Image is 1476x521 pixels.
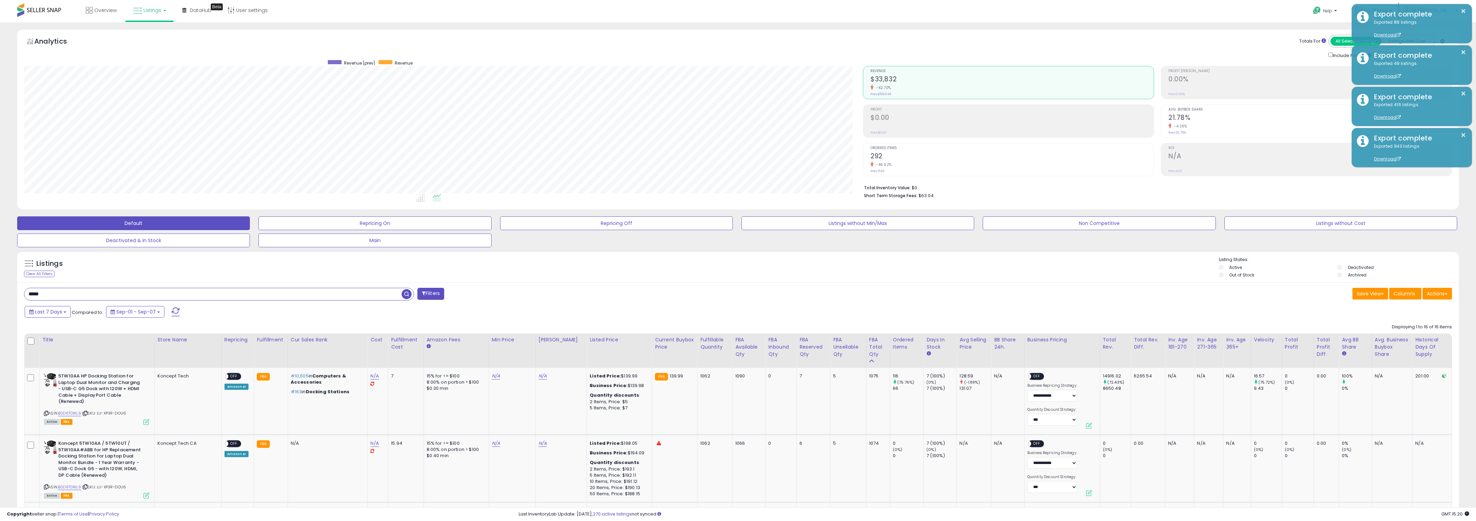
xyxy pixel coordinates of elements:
[874,162,892,167] small: -46.52%
[291,389,362,395] p: in
[593,511,632,517] a: 270 active listings
[1168,373,1189,379] div: N/A
[1226,373,1245,379] div: N/A
[44,373,149,424] div: ASIN:
[670,373,683,379] span: 139.99
[919,192,934,199] span: $63.04
[590,478,647,485] div: 10 Items, Price: $191.12
[1342,453,1372,459] div: 0%
[427,336,486,343] div: Amazon Fees
[869,373,885,379] div: 1075
[590,382,627,389] b: Business Price:
[833,373,861,379] div: 5
[1369,19,1467,38] div: Exported 89 listings.
[1103,453,1131,459] div: 0
[391,373,418,379] div: 7
[492,440,500,447] a: N/A
[799,373,825,379] div: 7
[833,336,863,358] div: FBA Unsellable Qty
[42,336,152,343] div: Title
[590,491,647,497] div: 50 Items, Price: $188.15
[1323,8,1332,14] span: Help
[1254,385,1282,392] div: 9.43
[1422,288,1452,299] button: Actions
[1103,373,1131,379] div: 14916.02
[1168,146,1452,150] span: ROI
[44,493,60,499] span: All listings currently available for purchase on Amazon
[291,336,365,343] div: Cur Sales Rank
[257,440,269,448] small: FBA
[1027,451,1077,455] label: Business Repricing Strategy:
[1027,475,1077,479] label: Quantity Discount Strategy:
[1369,92,1467,102] div: Export complete
[926,336,954,351] div: Days In Stock
[1027,336,1097,343] div: Business Pricing
[1285,373,1314,379] div: 0
[799,440,825,446] div: 6
[1348,272,1367,278] label: Archived
[1342,373,1372,379] div: 100%
[1389,288,1421,299] button: Columns
[1342,351,1346,357] small: Avg BB Share.
[158,373,216,379] div: Koncept Tech
[893,453,923,459] div: 0
[1107,380,1124,385] small: (72.43%)
[799,336,827,358] div: FBA Reserved Qty
[1103,385,1131,392] div: 8650.48
[994,373,1019,379] div: N/A
[44,440,149,498] div: ASIN:
[1369,102,1467,121] div: Exported 416 listings.
[864,183,1447,191] li: $0
[590,440,647,446] div: $198.05
[1027,383,1077,388] label: Business Repricing Strategy:
[1027,407,1077,412] label: Quantity Discount Strategy:
[1369,133,1467,143] div: Export complete
[1352,288,1388,299] button: Save View
[7,511,119,518] div: seller snap | |
[427,446,484,453] div: 8.00% on portion > $100
[1168,131,1186,135] small: Prev: 22.75%
[1415,373,1446,379] div: 201.00
[417,288,444,300] button: Filters
[539,373,547,380] a: N/A
[870,92,891,96] small: Prev: $59,045
[1369,143,1467,162] div: Exported 943 listings.
[44,373,57,387] img: 41nWuh3-7JL._SL40_.jpg
[1375,440,1407,446] div: N/A
[35,308,62,315] span: Last 7 Days
[1197,440,1218,446] div: N/A
[870,169,884,173] small: Prev: 546
[257,336,285,343] div: Fulfillment
[224,336,251,343] div: Repricing
[17,234,250,247] button: Deactivated & In Stock
[59,511,88,517] a: Terms of Use
[1441,511,1469,517] span: 2025-09-15 15:20 GMT
[768,336,794,358] div: FBA inbound Qty
[116,308,156,315] span: Sep-01 - Sep-07
[1375,373,1407,379] div: N/A
[94,7,117,14] span: Overview
[1134,373,1160,379] div: 6265.54
[427,373,484,379] div: 15% for <= $100
[211,3,223,10] div: Tooltip anchor
[655,373,668,381] small: FBA
[1168,92,1185,96] small: Prev: 0.00%
[768,440,791,446] div: 0
[870,75,1154,84] h2: $33,832
[89,511,119,517] a: Privacy Policy
[34,36,80,48] h5: Analytics
[1348,264,1374,270] label: Deactivated
[893,336,921,351] div: Ordered Items
[994,336,1022,351] div: BB Share 24h.
[1254,336,1279,343] div: Velocity
[926,373,956,379] div: 7 (100%)
[1461,7,1466,15] button: ×
[228,441,239,447] span: OFF
[741,216,974,230] button: Listings without Min/Max
[1415,440,1446,446] div: N/A
[926,380,936,385] small: (0%)
[1226,336,1248,351] div: Inv. Age 365+
[926,447,936,452] small: (0%)
[1461,89,1466,98] button: ×
[1285,447,1294,452] small: (0%)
